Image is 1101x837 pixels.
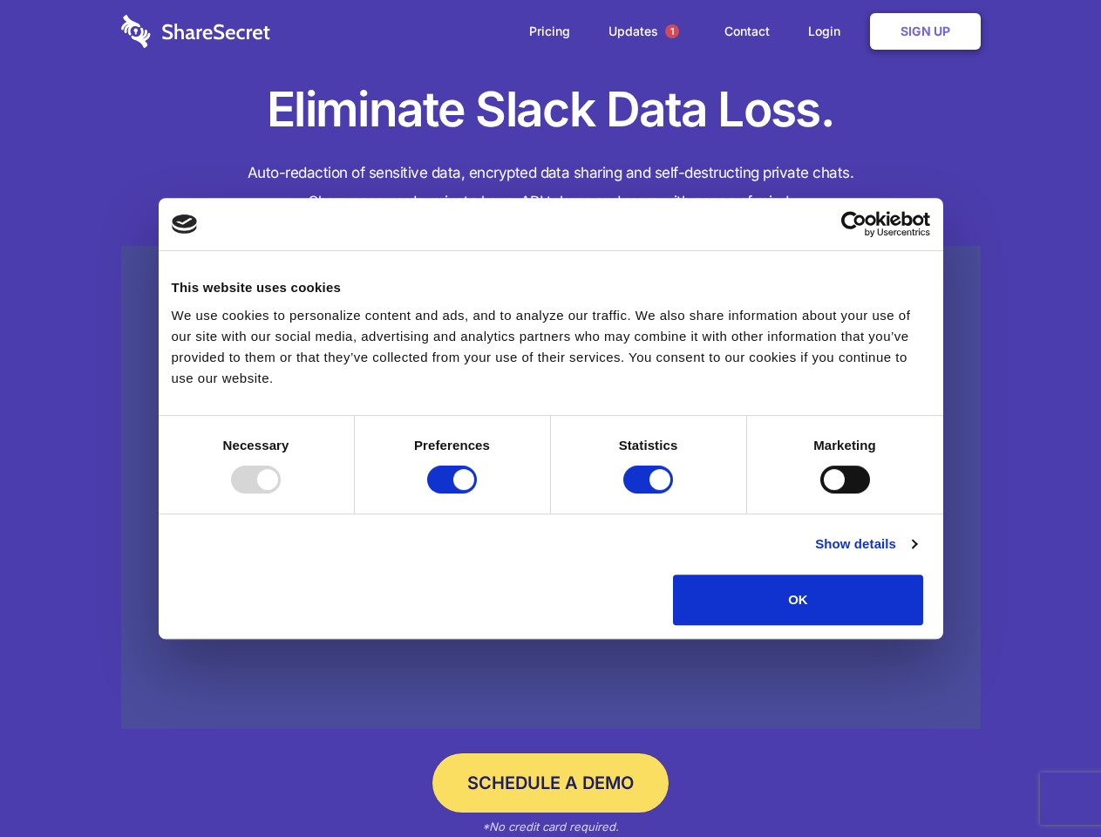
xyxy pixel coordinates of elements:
h1: Eliminate Slack Data Loss. [121,78,981,141]
a: Schedule a Demo [432,753,669,813]
a: Show details [815,534,916,555]
h4: Auto-redaction of sensitive data, encrypted data sharing and self-destructing private chats. Shar... [121,159,981,216]
img: logo-wordmark-white-trans-d4663122ce5f474addd5e946df7df03e33cb6a1c49d2221995e7729f52c070b2.svg [121,15,270,48]
a: Usercentrics Cookiebot - opens in a new window [778,211,930,237]
em: *No credit card required. [482,820,619,834]
strong: Preferences [414,438,490,453]
strong: Necessary [223,438,289,453]
div: This website uses cookies [172,277,930,298]
a: Pricing [512,4,588,58]
strong: Marketing [813,438,876,453]
span: 1 [665,24,679,38]
a: Sign Up [870,13,981,50]
strong: Statistics [619,438,678,453]
img: logo [172,214,198,234]
a: Contact [707,4,787,58]
div: We use cookies to personalize content and ads, and to analyze our traffic. We also share informat... [172,305,930,389]
a: Wistia video thumbnail [121,246,981,730]
a: Login [791,4,867,58]
button: OK [673,575,923,625]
